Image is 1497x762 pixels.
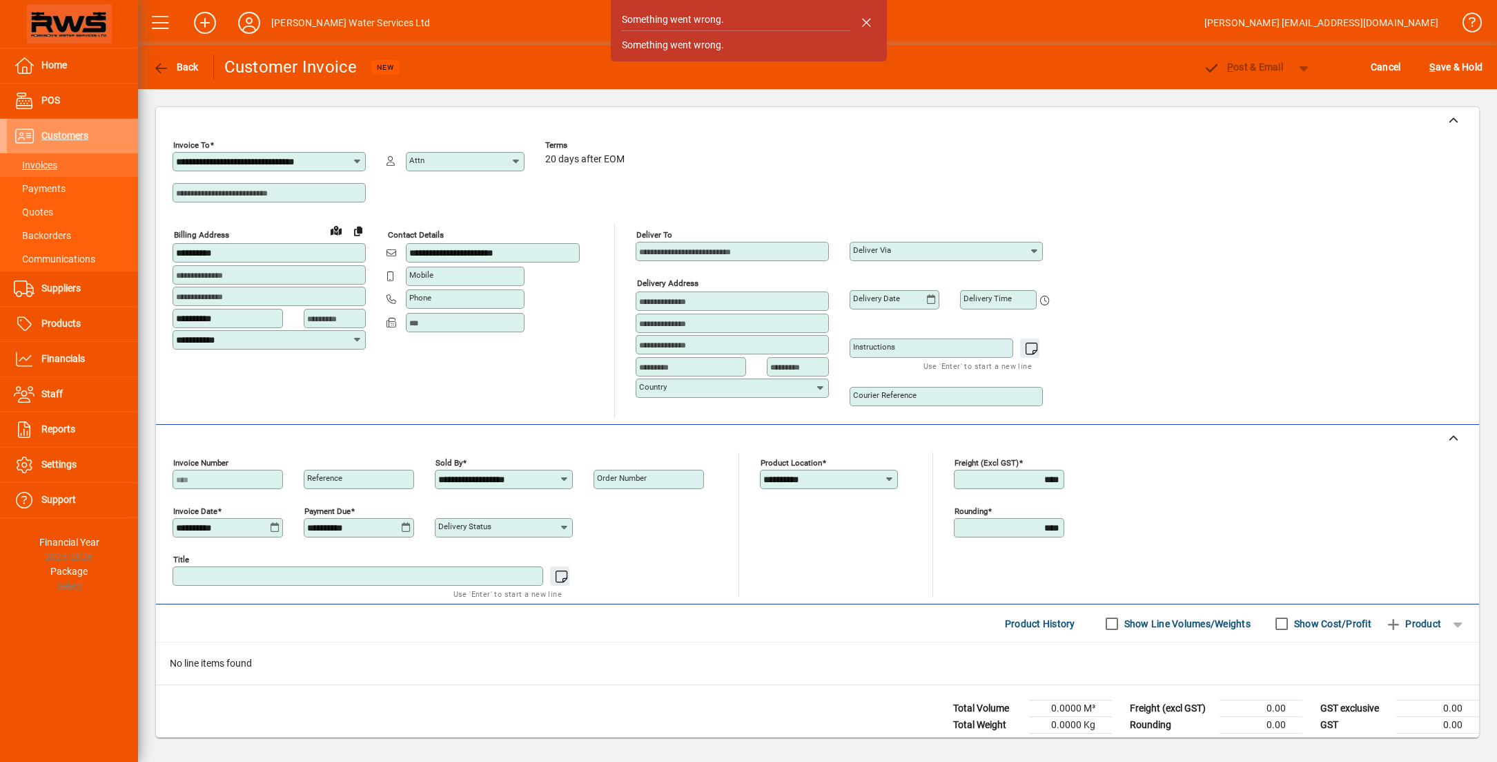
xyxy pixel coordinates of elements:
[7,377,138,412] a: Staff
[14,254,95,265] span: Communications
[156,642,1479,685] div: No line items found
[1396,734,1479,751] td: 0.00
[761,458,822,468] mat-label: Product location
[7,200,138,224] a: Quotes
[39,537,99,548] span: Financial Year
[7,272,138,306] a: Suppliers
[955,506,988,516] mat-label: Rounding
[7,342,138,377] a: Financials
[41,388,63,399] span: Staff
[853,294,900,303] mat-label: Delivery date
[41,494,76,505] span: Support
[545,154,625,165] span: 20 days after EOM
[1452,3,1480,48] a: Knowledge Base
[325,219,347,241] a: View on map
[7,247,138,271] a: Communications
[1396,701,1479,717] td: 0.00
[227,10,271,35] button: Profile
[307,473,342,483] mat-label: Reference
[409,270,433,280] mat-label: Mobile
[14,230,71,241] span: Backorders
[224,56,358,78] div: Customer Invoice
[1005,613,1075,635] span: Product History
[7,412,138,447] a: Reports
[1220,717,1302,734] td: 0.00
[438,522,491,531] mat-label: Delivery status
[636,230,672,240] mat-label: Deliver To
[173,555,189,564] mat-label: Title
[946,717,1029,734] td: Total Weight
[7,153,138,177] a: Invoices
[1204,12,1438,34] div: [PERSON_NAME] [EMAIL_ADDRESS][DOMAIN_NAME]
[41,353,85,364] span: Financials
[7,224,138,247] a: Backorders
[14,183,66,194] span: Payments
[7,448,138,482] a: Settings
[853,245,891,255] mat-label: Deliver via
[183,10,227,35] button: Add
[377,63,394,72] span: NEW
[7,84,138,118] a: POS
[138,55,214,79] app-page-header-button: Back
[436,458,462,468] mat-label: Sold by
[1378,611,1448,636] button: Product
[1220,701,1302,717] td: 0.00
[409,155,424,165] mat-label: Attn
[853,342,895,352] mat-label: Instructions
[1396,717,1479,734] td: 0.00
[7,48,138,83] a: Home
[639,382,667,392] mat-label: Country
[41,423,75,435] span: Reports
[41,95,60,106] span: POS
[1123,717,1220,734] td: Rounding
[545,141,628,150] span: Terms
[14,207,53,218] span: Quotes
[963,294,1012,303] mat-label: Delivery time
[1291,617,1371,631] label: Show Cost/Profit
[304,506,351,516] mat-label: Payment due
[1313,734,1396,751] td: GST inclusive
[1203,61,1283,73] span: ost & Email
[173,506,217,516] mat-label: Invoice date
[1123,701,1220,717] td: Freight (excl GST)
[7,177,138,200] a: Payments
[149,55,202,79] button: Back
[1429,56,1483,78] span: ave & Hold
[946,701,1029,717] td: Total Volume
[1313,701,1396,717] td: GST exclusive
[7,307,138,341] a: Products
[7,483,138,517] a: Support
[1371,56,1401,78] span: Cancel
[1385,613,1441,635] span: Product
[41,459,77,470] span: Settings
[1426,55,1486,79] button: Save & Hold
[923,358,1032,374] mat-hint: Use 'Enter' to start a new line
[1227,61,1233,73] span: P
[1029,717,1112,734] td: 0.0000 Kg
[409,293,431,303] mat-label: Phone
[622,38,724,53] div: Something went wrong.
[50,566,88,577] span: Package
[41,318,81,329] span: Products
[955,458,1019,468] mat-label: Freight (excl GST)
[999,611,1081,636] button: Product History
[853,390,917,400] mat-label: Courier Reference
[597,473,647,483] mat-label: Order number
[347,220,369,242] button: Copy to Delivery address
[153,61,199,73] span: Back
[453,586,562,602] mat-hint: Use 'Enter' to start a new line
[173,140,210,150] mat-label: Invoice To
[173,458,228,468] mat-label: Invoice number
[1313,717,1396,734] td: GST
[1122,617,1251,631] label: Show Line Volumes/Weights
[41,283,81,294] span: Suppliers
[41,130,88,141] span: Customers
[1367,55,1405,79] button: Cancel
[1196,55,1290,79] button: Post & Email
[1429,61,1435,73] span: S
[271,12,431,34] div: [PERSON_NAME] Water Services Ltd
[1029,701,1112,717] td: 0.0000 M³
[14,160,57,171] span: Invoices
[41,59,67,70] span: Home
